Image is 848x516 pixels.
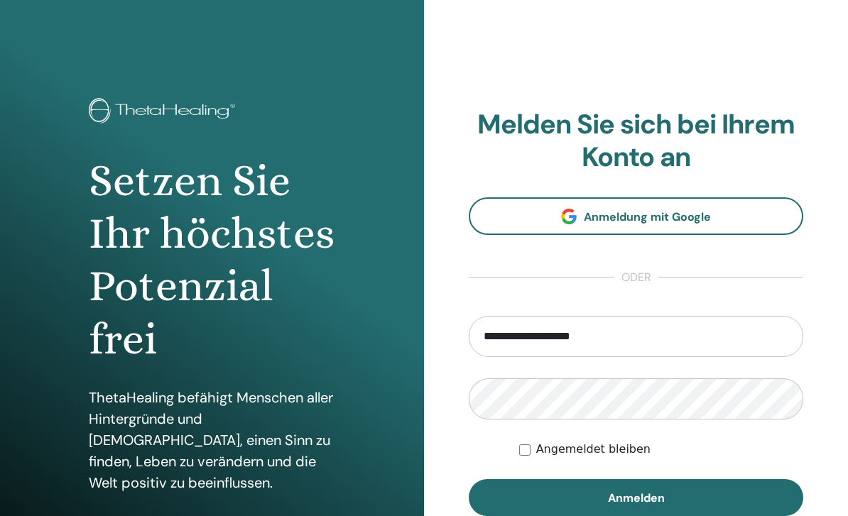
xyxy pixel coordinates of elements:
[89,155,336,366] h1: Setzen Sie Ihr höchstes Potenzial frei
[519,441,803,458] div: Keep me authenticated indefinitely or until I manually logout
[469,109,803,173] h2: Melden Sie sich bei Ihrem Konto an
[608,490,665,505] span: Anmelden
[536,441,651,458] label: Angemeldet bleiben
[89,387,336,493] p: ThetaHealing befähigt Menschen aller Hintergründe und [DEMOGRAPHIC_DATA], einen Sinn zu finden, L...
[584,209,711,224] span: Anmeldung mit Google
[469,197,803,235] a: Anmeldung mit Google
[469,479,803,516] button: Anmelden
[614,269,658,286] span: oder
